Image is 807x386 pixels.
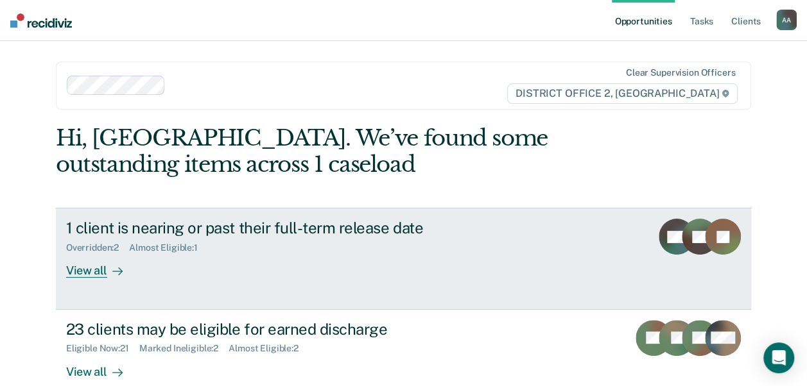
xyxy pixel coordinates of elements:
[139,343,229,354] div: Marked Ineligible : 2
[10,13,72,28] img: Recidiviz
[56,208,751,309] a: 1 client is nearing or past their full-term release dateOverridden:2Almost Eligible:1View all
[66,242,129,253] div: Overridden : 2
[66,320,517,339] div: 23 clients may be eligible for earned discharge
[56,125,612,178] div: Hi, [GEOGRAPHIC_DATA]. We’ve found some outstanding items across 1 caseload
[763,342,794,373] div: Open Intercom Messenger
[229,343,309,354] div: Almost Eligible : 2
[66,343,139,354] div: Eligible Now : 21
[66,354,138,379] div: View all
[507,83,738,104] span: DISTRICT OFFICE 2, [GEOGRAPHIC_DATA]
[776,10,797,30] div: A A
[626,67,735,78] div: Clear supervision officers
[776,10,797,30] button: AA
[66,253,138,278] div: View all
[66,219,517,237] div: 1 client is nearing or past their full-term release date
[129,242,208,253] div: Almost Eligible : 1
